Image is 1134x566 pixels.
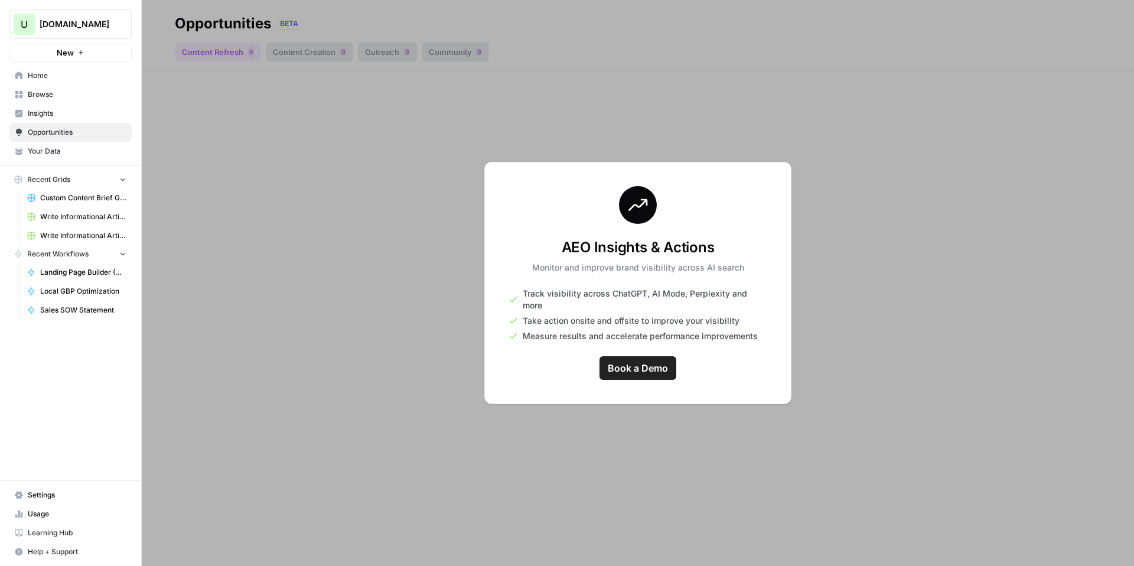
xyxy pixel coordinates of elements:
[523,330,758,342] span: Measure results and accelerate performance improvements
[523,315,739,327] span: Take action onsite and offsite to improve your visibility
[28,490,126,500] span: Settings
[532,262,744,274] p: Monitor and improve brand visibility across AI search
[22,263,132,282] a: Landing Page Builder (Ultimate)
[40,193,126,203] span: Custom Content Brief Grid
[40,286,126,297] span: Local GBP Optimization
[27,174,70,185] span: Recent Grids
[599,356,676,380] a: Book a Demo
[9,505,132,523] a: Usage
[28,108,126,119] span: Insights
[9,123,132,142] a: Opportunities
[28,528,126,538] span: Learning Hub
[9,171,132,188] button: Recent Grids
[9,44,132,61] button: New
[9,9,132,39] button: Workspace: Upgrow.io
[28,70,126,81] span: Home
[40,212,126,222] span: Write Informational Article
[28,127,126,138] span: Opportunities
[9,66,132,85] a: Home
[57,47,74,58] span: New
[9,523,132,542] a: Learning Hub
[523,288,767,311] span: Track visibility across ChatGPT, AI Mode, Perplexity and more
[9,486,132,505] a: Settings
[28,547,126,557] span: Help + Support
[9,142,132,161] a: Your Data
[27,249,89,259] span: Recent Workflows
[40,267,126,278] span: Landing Page Builder (Ultimate)
[28,146,126,157] span: Your Data
[9,104,132,123] a: Insights
[40,230,126,241] span: Write Informational Article (1)
[9,542,132,561] button: Help + Support
[28,509,126,519] span: Usage
[22,188,132,207] a: Custom Content Brief Grid
[22,282,132,301] a: Local GBP Optimization
[608,361,668,375] span: Book a Demo
[22,207,132,226] a: Write Informational Article
[9,245,132,263] button: Recent Workflows
[28,89,126,100] span: Browse
[21,17,28,31] span: U
[22,301,132,320] a: Sales SOW Statement
[40,305,126,315] span: Sales SOW Statement
[40,18,111,30] span: [DOMAIN_NAME]
[9,85,132,104] a: Browse
[532,238,744,257] h3: AEO Insights & Actions
[22,226,132,245] a: Write Informational Article (1)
